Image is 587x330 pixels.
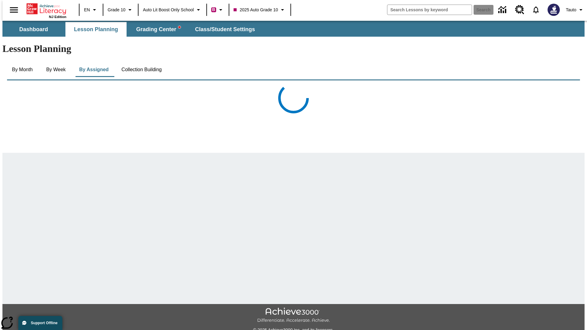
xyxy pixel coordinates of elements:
[511,2,528,18] a: Resource Center, Will open in new tab
[136,26,180,33] span: Grading Center
[84,7,90,13] span: EN
[74,26,118,33] span: Lesson Planning
[257,308,330,323] img: Achieve3000 Differentiate Accelerate Achieve
[212,6,215,13] span: B
[116,62,167,77] button: Collection Building
[195,26,255,33] span: Class/Student Settings
[5,1,23,19] button: Open side menu
[74,62,113,77] button: By Assigned
[566,7,576,13] span: Tauto
[27,2,66,19] div: Home
[2,21,585,37] div: SubNavbar
[49,15,66,19] span: NJ Edition
[178,26,181,28] svg: writing assistant alert
[105,4,136,15] button: Grade: Grade 10, Select a grade
[528,2,544,18] a: Notifications
[128,22,189,37] button: Grading Center
[234,7,278,13] span: 2025 Auto Grade 10
[65,22,127,37] button: Lesson Planning
[544,2,563,18] button: Select a new avatar
[495,2,511,18] a: Data Center
[548,4,560,16] img: Avatar
[190,22,260,37] button: Class/Student Settings
[7,62,38,77] button: By Month
[140,4,205,15] button: School: Auto Lit Boost only School, Select your school
[27,3,66,15] a: Home
[18,316,62,330] button: Support Offline
[2,43,585,54] h1: Lesson Planning
[387,5,472,15] input: search field
[81,4,101,15] button: Language: EN, Select a language
[31,321,57,325] span: Support Offline
[41,62,71,77] button: By Week
[108,7,125,13] span: Grade 10
[3,22,64,37] button: Dashboard
[209,4,227,15] button: Boost Class color is violet red. Change class color
[2,22,260,37] div: SubNavbar
[563,4,587,15] button: Profile/Settings
[231,4,289,15] button: Class: 2025 Auto Grade 10, Select your class
[19,26,48,33] span: Dashboard
[143,7,194,13] span: Auto Lit Boost only School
